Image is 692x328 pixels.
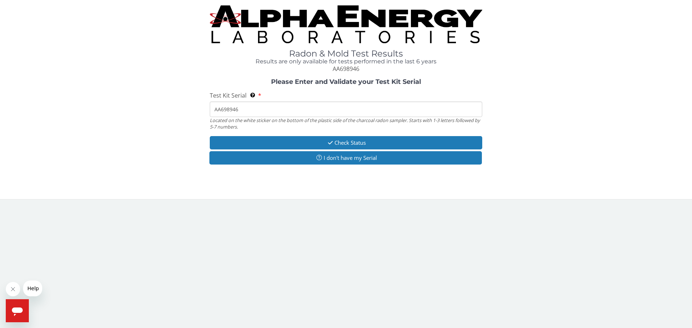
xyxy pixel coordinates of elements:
strong: Please Enter and Validate your Test Kit Serial [271,78,421,86]
h1: Radon & Mold Test Results [210,49,482,58]
button: I don't have my Serial [209,151,482,165]
span: AA698946 [333,65,359,73]
iframe: Button to launch messaging window [6,299,29,322]
iframe: Message from company [23,280,42,296]
div: Located on the white sticker on the bottom of the plastic side of the charcoal radon sampler. Sta... [210,117,482,130]
img: TightCrop.jpg [210,5,482,43]
span: Test Kit Serial [210,91,247,99]
button: Check Status [210,136,482,149]
iframe: Close message [6,282,20,296]
h4: Results are only available for tests performed in the last 6 years [210,58,482,65]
